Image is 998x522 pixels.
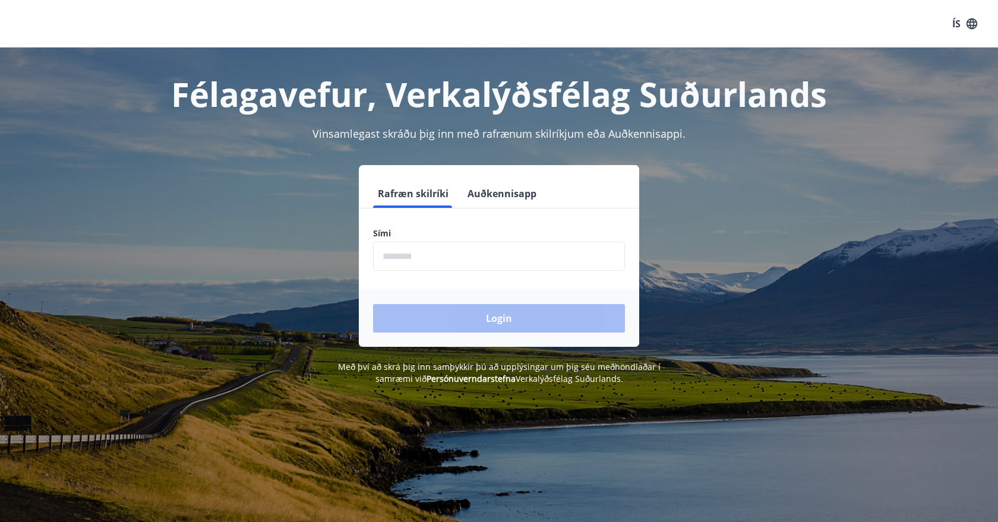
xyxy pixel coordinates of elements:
span: Með því að skrá þig inn samþykkir þú að upplýsingar um þig séu meðhöndlaðar í samræmi við Verkalý... [338,361,661,384]
button: Rafræn skilríki [373,179,453,208]
span: Vinsamlegast skráðu þig inn með rafrænum skilríkjum eða Auðkennisappi. [312,126,686,141]
button: ÍS [946,13,984,34]
a: Persónuverndarstefna [427,373,516,384]
label: Sími [373,227,625,239]
button: Auðkennisapp [463,179,541,208]
h1: Félagavefur, Verkalýðsfélag Suðurlands [86,71,912,116]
